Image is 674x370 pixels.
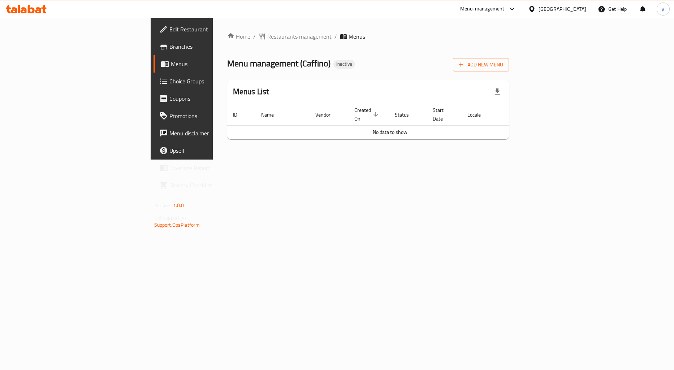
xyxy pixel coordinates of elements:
a: Support.OpsPlatform [154,220,200,230]
a: Edit Restaurant [154,21,263,38]
span: Add New Menu [459,60,503,69]
nav: breadcrumb [227,32,509,41]
span: Start Date [433,106,453,123]
span: Choice Groups [169,77,258,86]
span: Status [395,110,418,119]
a: Coverage Report [154,159,263,177]
span: Grocery Checklist [169,181,258,190]
div: Inactive [333,60,355,69]
span: Edit Restaurant [169,25,258,34]
span: Created On [354,106,380,123]
span: Locale [467,110,490,119]
a: Upsell [154,142,263,159]
span: Inactive [333,61,355,67]
table: enhanced table [227,104,553,139]
h2: Menus List [233,86,269,97]
span: No data to show [373,127,407,137]
a: Restaurants management [259,32,332,41]
div: Export file [489,83,506,100]
span: Promotions [169,112,258,120]
a: Menus [154,55,263,73]
span: Menu disclaimer [169,129,258,138]
span: Coverage Report [169,164,258,172]
a: Promotions [154,107,263,125]
span: y [662,5,664,13]
span: Name [261,110,283,119]
a: Branches [154,38,263,55]
span: Version: [154,201,172,210]
span: Menu management ( Caffino ) [227,55,330,71]
span: Get support on: [154,213,187,222]
span: 1.0.0 [173,201,184,210]
a: Coupons [154,90,263,107]
span: Menus [171,60,258,68]
a: Grocery Checklist [154,177,263,194]
span: Upsell [169,146,258,155]
span: ID [233,110,247,119]
span: Branches [169,42,258,51]
th: Actions [499,104,553,126]
span: Restaurants management [267,32,332,41]
li: / [334,32,337,41]
span: Vendor [315,110,340,119]
a: Choice Groups [154,73,263,90]
a: Menu disclaimer [154,125,263,142]
div: [GEOGRAPHIC_DATA] [539,5,586,13]
span: Menus [349,32,365,41]
div: Menu-management [460,5,505,13]
button: Add New Menu [453,58,509,71]
span: Coupons [169,94,258,103]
